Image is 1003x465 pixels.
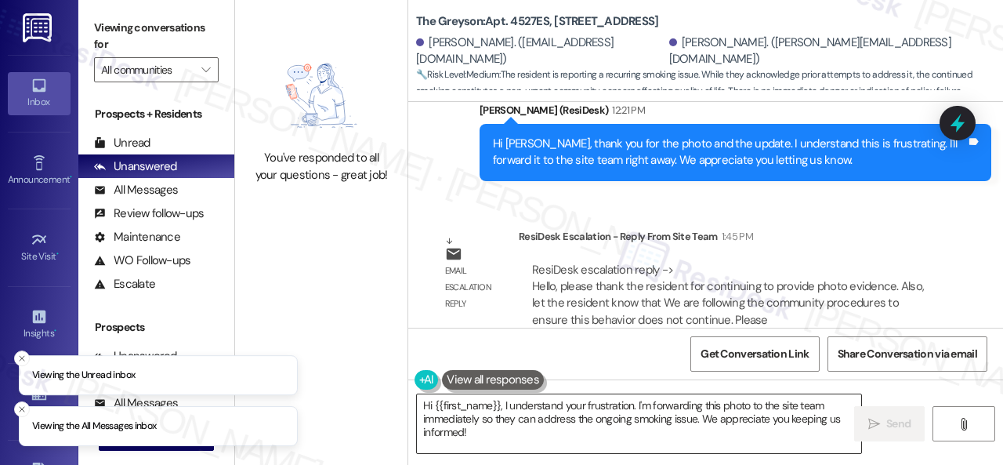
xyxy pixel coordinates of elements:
a: Insights • [8,303,71,346]
div: 12:21 PM [608,102,645,118]
div: Hi [PERSON_NAME], thank you for the photo and the update. I understand this is frustrating. I'll ... [493,136,966,169]
div: Email escalation reply [445,263,506,313]
label: Viewing conversations for [94,16,219,57]
span: : The resident is reporting a recurring smoking issue. While they acknowledge prior attempts to a... [416,67,1003,100]
div: Unanswered [94,158,177,175]
div: [PERSON_NAME]. ([EMAIL_ADDRESS][DOMAIN_NAME]) [416,35,665,68]
strong: 🔧 Risk Level: Medium [416,68,499,81]
a: Site Visit • [8,227,71,269]
b: The Greyson: Apt. 4527ES, [STREET_ADDRESS] [416,13,658,30]
div: ResiDesk Escalation - Reply From Site Team [519,228,943,250]
div: You've responded to all your questions - great job! [252,150,390,183]
button: Share Conversation via email [827,336,987,372]
div: 1:45 PM [718,228,753,245]
div: Escalate [94,276,155,292]
span: Get Conversation Link [701,346,809,362]
span: • [56,249,59,260]
textarea: Hi {{first_name}}, I understand your frustration. I'm forwarding this photo to the site team imme... [417,394,861,453]
img: ResiDesk Logo [23,13,55,42]
i:  [201,64,210,76]
span: Send [886,416,911,432]
div: [PERSON_NAME]. ([PERSON_NAME][EMAIL_ADDRESS][DOMAIN_NAME]) [669,35,991,68]
div: WO Follow-ups [94,252,190,269]
button: Send [854,406,925,441]
div: ResiDesk escalation reply -> Hello, please thank the resident for continuing to provide photo evi... [532,262,924,328]
input: All communities [101,57,194,82]
span: • [70,172,72,183]
button: Get Conversation Link [690,336,819,372]
i:  [868,418,880,430]
p: Viewing the All Messages inbox [32,420,157,434]
a: Inbox [8,72,71,114]
img: empty-state [259,49,383,143]
span: • [54,325,56,336]
div: Unread [94,135,150,151]
i:  [958,418,969,430]
p: Viewing the Unread inbox [32,369,135,383]
div: Prospects + Residents [78,106,234,122]
div: Prospects [78,319,234,336]
button: Close toast [14,351,30,366]
div: Maintenance [94,229,180,245]
button: Close toast [14,401,30,417]
a: Buildings [8,380,71,423]
div: Review follow-ups [94,205,204,222]
div: All Messages [94,182,178,198]
span: Share Conversation via email [838,346,977,362]
div: [PERSON_NAME] (ResiDesk) [480,102,991,124]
